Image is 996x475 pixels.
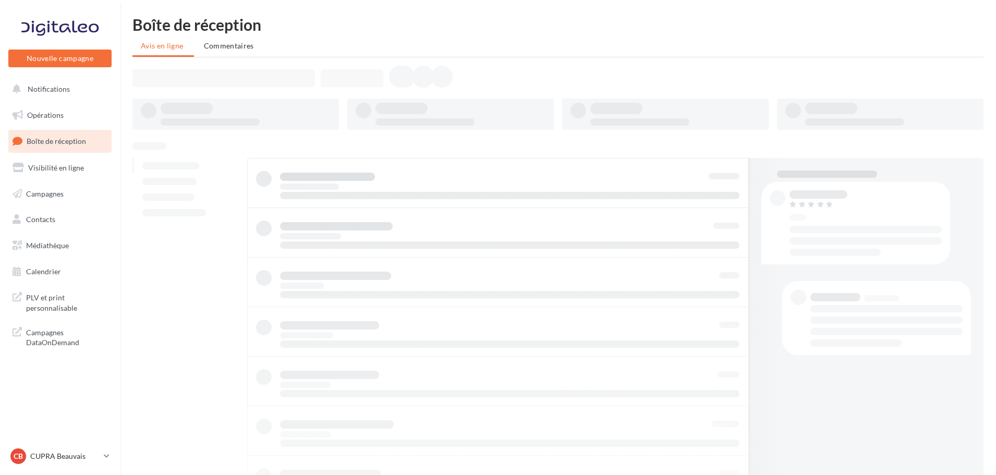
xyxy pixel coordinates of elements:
[8,50,112,67] button: Nouvelle campagne
[14,451,23,461] span: CB
[26,189,64,198] span: Campagnes
[28,163,84,172] span: Visibilité en ligne
[6,235,114,257] a: Médiathèque
[26,241,69,250] span: Médiathèque
[26,290,107,313] span: PLV et print personnalisable
[26,325,107,348] span: Campagnes DataOnDemand
[26,215,55,224] span: Contacts
[6,78,110,100] button: Notifications
[28,84,70,93] span: Notifications
[132,17,983,32] div: Boîte de réception
[6,104,114,126] a: Opérations
[8,446,112,466] a: CB CUPRA Beauvais
[204,41,254,50] span: Commentaires
[30,451,100,461] p: CUPRA Beauvais
[6,130,114,152] a: Boîte de réception
[6,286,114,317] a: PLV et print personnalisable
[6,209,114,230] a: Contacts
[6,157,114,179] a: Visibilité en ligne
[6,261,114,283] a: Calendrier
[26,267,61,276] span: Calendrier
[6,321,114,352] a: Campagnes DataOnDemand
[27,111,64,119] span: Opérations
[27,137,86,145] span: Boîte de réception
[6,183,114,205] a: Campagnes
